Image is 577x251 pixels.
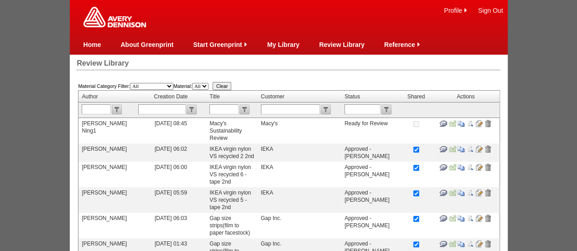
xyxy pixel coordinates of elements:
[242,41,249,48] img: Expand Start Greenprint
[78,162,135,187] td: [PERSON_NAME]
[209,190,251,210] span: IKEA virgin nylon VS recycled 5 - tape 2nd
[475,164,483,171] input: Edit Greenprint
[135,162,206,187] td: [DATE] 06:00
[77,59,129,67] span: Review Library
[78,118,135,143] td: [PERSON_NAME] Ning1
[462,7,469,14] img: Expand Profile
[78,143,135,162] td: [PERSON_NAME]
[457,120,465,127] input: Copy Greenprint
[267,41,300,48] a: My Library
[444,7,462,14] a: Profile
[440,189,447,196] input: Greenprint Comments
[457,240,465,247] input: Copy Greenprint
[449,240,456,247] input: Greenprint Success Metrics
[154,93,187,100] a: Creation Date
[135,118,206,143] td: [DATE] 08:45
[341,143,400,162] td: Approved - [PERSON_NAME]
[187,104,197,114] input: Filter
[384,41,415,48] a: Reference
[83,23,146,28] a: Greenprint
[319,41,364,48] a: Review Library
[83,41,101,48] a: Home
[467,145,474,153] input: View Greenprint
[258,143,342,162] td: IEKA
[341,213,400,238] td: Approved - [PERSON_NAME]
[440,240,447,247] input: Greenprint Comments
[78,213,135,238] td: [PERSON_NAME]
[484,189,491,196] input: Delete Greenprint
[193,41,242,48] a: Start Greenprint
[213,82,231,90] input: Clear
[475,120,483,127] input: Edit Greenprint
[440,120,447,127] input: Greenprint Comments
[400,91,432,102] th: Shared
[457,164,465,171] input: Copy Greenprint
[432,91,499,102] th: Actions
[467,189,474,196] input: View Greenprint
[457,145,465,153] input: Copy Greenprint
[341,162,400,187] td: Approved - [PERSON_NAME]
[135,187,206,213] td: [DATE] 05:59
[120,41,173,48] a: About Greenprint
[484,240,491,247] input: Delete Greenprint
[261,93,285,100] a: Customer
[209,146,254,159] span: IKEA virgin nylon VS recycled 2 2nd
[135,213,206,238] td: [DATE] 06:03
[467,120,474,127] input: View Greenprint
[344,93,360,100] a: Status
[258,162,342,187] td: IEKA
[478,7,503,14] a: Sign Out
[467,164,474,171] input: View Greenprint
[475,189,483,196] input: Edit Greenprint
[258,118,342,143] td: Macy's
[83,7,146,27] img: Home
[209,164,251,185] span: IKEA virgin nylon VS recycled 6 - tape 2nd
[321,104,331,114] input: Filter
[449,189,456,196] input: Greenprint Success Metrics
[258,213,342,238] td: Gap Inc.
[449,215,456,222] input: Greenprint Success Metrics
[449,145,456,153] input: Greenprint Success Metrics
[475,145,483,153] input: Edit Greenprint
[457,189,465,196] input: Copy Greenprint
[449,164,456,171] input: Greenprint Success Metrics
[484,164,491,171] input: Delete Greenprint
[484,145,491,153] input: Delete Greenprint
[475,215,483,222] input: Edit Greenprint
[484,215,491,222] input: Delete Greenprint
[484,120,491,127] input: Delete Greenprint
[82,93,98,100] a: Author
[415,41,422,48] img: Expand Reference
[467,215,474,222] input: View Greenprint
[440,164,447,171] input: Greenprint Comments
[440,215,447,222] input: Greenprint Comments
[449,120,456,127] input: Greenprint Success Metrics
[135,143,206,162] td: [DATE] 06:02
[209,93,219,100] a: Title
[112,104,122,114] input: Filter
[341,187,400,213] td: Approved - [PERSON_NAME]
[209,215,250,236] span: Gap size strips(film to paper facestock)
[381,104,391,114] input: Filter
[341,118,400,143] td: Ready for Review
[239,104,250,114] input: Filter
[440,145,447,153] input: Greenprint Comments
[209,120,242,141] span: Macy's Sustainability Review
[78,187,135,213] td: [PERSON_NAME]
[457,215,465,222] input: Copy Greenprint
[467,240,474,247] input: View Greenprint
[475,240,483,247] input: Edit Greenprint
[258,187,342,213] td: IEKA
